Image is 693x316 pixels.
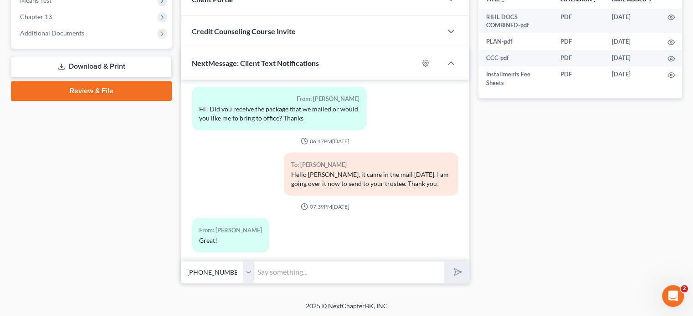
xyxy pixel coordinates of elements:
[605,9,660,34] td: [DATE]
[478,9,553,34] td: RIHL DOCS COMBINED-pdf
[11,81,172,101] a: Review & File
[192,27,296,35] span: Credit Counseling Course Invite
[478,50,553,66] td: CCC-pdf
[20,29,84,37] span: Additional Documents
[553,33,605,50] td: PDF
[192,203,458,211] div: 07:39PM[DATE]
[192,137,458,145] div: 06:47PM[DATE]
[662,285,684,307] iframe: Intercom live chat
[553,9,605,34] td: PDF
[553,50,605,66] td: PDF
[199,94,359,104] div: From: [PERSON_NAME]
[199,236,262,245] div: Great!
[605,66,660,91] td: [DATE]
[20,13,52,20] span: Chapter 13
[478,33,553,50] td: PLAN-pdf
[553,66,605,91] td: PDF
[605,33,660,50] td: [DATE]
[291,160,451,170] div: To: [PERSON_NAME]
[254,261,444,283] input: Say something...
[199,225,262,236] div: From: [PERSON_NAME]
[478,66,553,91] td: Installments Fee Sheets
[192,59,319,67] span: NextMessage: Client Text Notifications
[681,285,688,292] span: 2
[605,50,660,66] td: [DATE]
[291,170,451,188] div: Hello [PERSON_NAME], it came in the mail [DATE]. I am going over it now to send to your trustee. ...
[199,105,359,123] div: Hi! Did you receive the package that we mailed or would you like me to bring to office? Thanks
[11,56,172,77] a: Download & Print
